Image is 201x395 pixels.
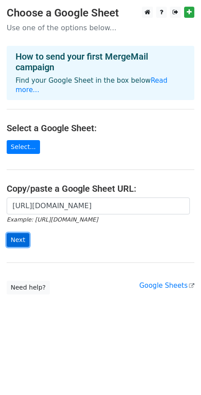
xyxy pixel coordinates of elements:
[16,77,168,94] a: Read more...
[7,197,190,214] input: Paste your Google Sheet URL here
[7,216,98,223] small: Example: [URL][DOMAIN_NAME]
[157,352,201,395] iframe: Chat Widget
[7,7,194,20] h3: Choose a Google Sheet
[7,233,29,247] input: Next
[7,281,50,294] a: Need help?
[7,123,194,133] h4: Select a Google Sheet:
[16,76,185,95] p: Find your Google Sheet in the box below
[7,183,194,194] h4: Copy/paste a Google Sheet URL:
[7,23,194,32] p: Use one of the options below...
[139,282,194,290] a: Google Sheets
[16,51,185,73] h4: How to send your first MergeMail campaign
[7,140,40,154] a: Select...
